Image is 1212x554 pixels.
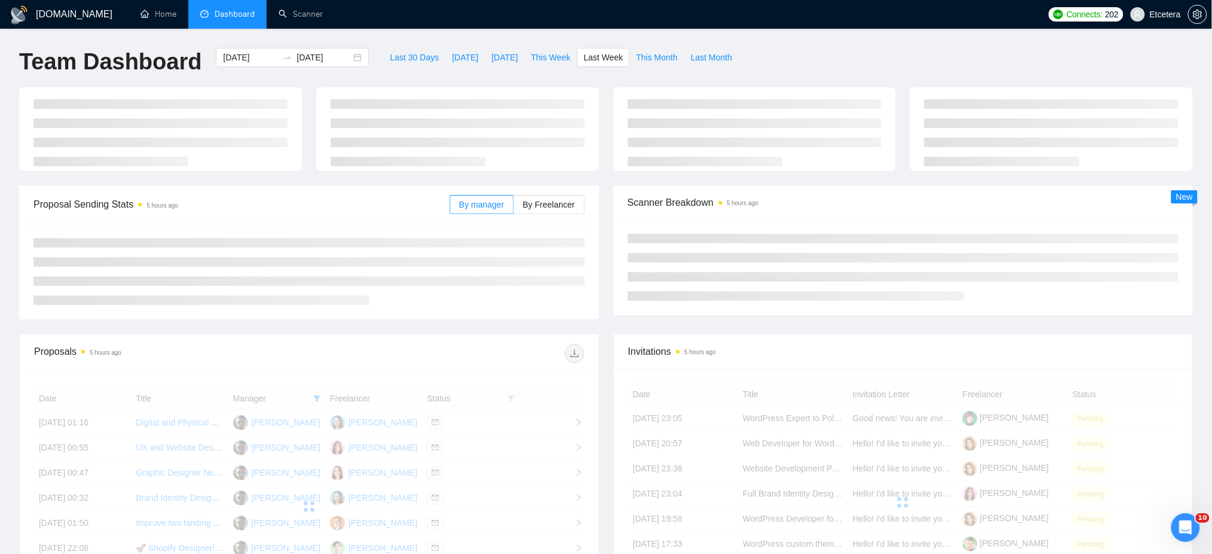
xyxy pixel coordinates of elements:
[146,202,178,209] time: 5 hours ago
[1134,10,1142,19] span: user
[33,197,450,212] span: Proposal Sending Stats
[1067,8,1103,21] span: Connects:
[491,51,518,64] span: [DATE]
[223,51,277,64] input: Start date
[141,9,176,19] a: homeHome
[684,48,738,67] button: Last Month
[297,51,351,64] input: End date
[445,48,485,67] button: [DATE]
[282,53,292,62] span: swap-right
[1176,192,1193,202] span: New
[628,195,1179,210] span: Scanner Breakdown
[628,344,1179,359] span: Invitations
[531,51,570,64] span: This Week
[459,200,504,209] span: By manager
[279,9,323,19] a: searchScanner
[485,48,524,67] button: [DATE]
[282,53,292,62] span: to
[19,48,202,76] h1: Team Dashboard
[215,9,255,19] span: Dashboard
[691,51,732,64] span: Last Month
[1105,8,1118,21] span: 202
[90,349,121,356] time: 5 hours ago
[630,48,684,67] button: This Month
[1188,5,1207,24] button: setting
[34,344,309,363] div: Proposals
[524,48,577,67] button: This Week
[1188,10,1207,19] a: setting
[1189,10,1207,19] span: setting
[523,200,575,209] span: By Freelancer
[1054,10,1063,19] img: upwork-logo.png
[727,200,759,206] time: 5 hours ago
[452,51,478,64] span: [DATE]
[383,48,445,67] button: Last 30 Days
[200,10,209,18] span: dashboard
[577,48,630,67] button: Last Week
[1196,513,1210,523] span: 10
[1171,513,1200,542] iframe: Intercom live chat
[10,5,29,25] img: logo
[636,51,677,64] span: This Month
[390,51,439,64] span: Last 30 Days
[685,349,716,355] time: 5 hours ago
[584,51,623,64] span: Last Week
